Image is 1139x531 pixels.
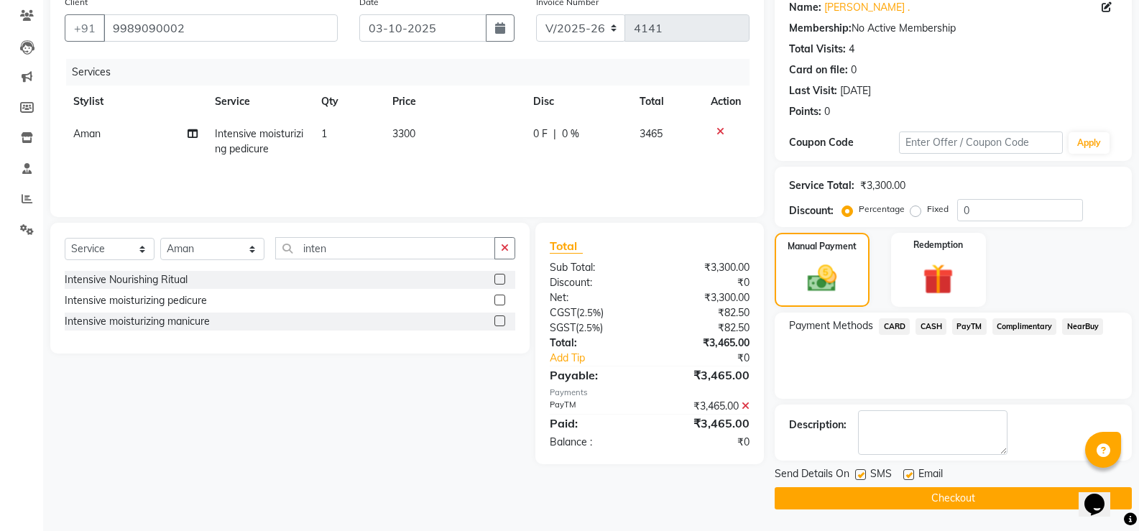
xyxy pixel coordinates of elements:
div: Total Visits: [789,42,846,57]
div: Points: [789,104,821,119]
div: Payments [550,387,750,399]
th: Service [206,86,313,118]
img: _gift.svg [913,260,963,298]
label: Fixed [927,203,949,216]
span: CASH [916,318,946,335]
th: Stylist [65,86,206,118]
div: [DATE] [840,83,871,98]
span: 0 F [533,126,548,142]
label: Percentage [859,203,905,216]
a: Add Tip [539,351,668,366]
label: Manual Payment [788,240,857,253]
div: ₹3,300.00 [650,260,760,275]
span: 2.5% [579,307,601,318]
span: 2.5% [578,322,600,333]
span: CGST [550,306,576,319]
div: Payable: [539,366,650,384]
div: Net: [539,290,650,305]
span: Total [550,239,583,254]
div: Card on file: [789,63,848,78]
span: | [553,126,556,142]
div: ₹0 [650,275,760,290]
div: ₹3,465.00 [650,336,760,351]
div: 4 [849,42,854,57]
iframe: chat widget [1079,474,1125,517]
label: Redemption [913,239,963,251]
span: Intensive moisturizing pedicure [215,127,303,155]
div: Discount: [539,275,650,290]
img: _cash.svg [798,262,846,295]
span: NearBuy [1062,318,1103,335]
div: 0 [851,63,857,78]
span: 0 % [562,126,579,142]
div: ₹82.50 [650,320,760,336]
div: ₹3,300.00 [650,290,760,305]
input: Search by Name/Mobile/Email/Code [103,14,338,42]
div: Discount: [789,203,834,218]
div: Description: [789,417,847,433]
div: Membership: [789,21,852,36]
div: PayTM [539,399,650,414]
th: Price [384,86,525,118]
div: ₹3,465.00 [650,399,760,414]
th: Disc [525,86,631,118]
div: Total: [539,336,650,351]
div: Service Total: [789,178,854,193]
div: 0 [824,104,830,119]
span: Send Details On [775,466,849,484]
input: Search or Scan [275,237,495,259]
div: ₹82.50 [650,305,760,320]
span: Complimentary [992,318,1057,335]
button: Checkout [775,487,1132,509]
div: Coupon Code [789,135,898,150]
div: ₹0 [668,351,760,366]
div: Intensive Nourishing Ritual [65,272,188,287]
span: Aman [73,127,101,140]
input: Enter Offer / Coupon Code [899,131,1063,154]
span: 3465 [640,127,663,140]
span: SMS [870,466,892,484]
button: +91 [65,14,105,42]
span: Email [918,466,943,484]
div: ( ) [539,320,650,336]
span: CARD [879,318,910,335]
div: Intensive moisturizing manicure [65,314,210,329]
button: Apply [1069,132,1110,154]
span: Payment Methods [789,318,873,333]
div: ₹3,465.00 [650,366,760,384]
div: Last Visit: [789,83,837,98]
th: Total [631,86,702,118]
div: ₹3,465.00 [650,415,760,432]
span: 1 [321,127,327,140]
div: ( ) [539,305,650,320]
div: ₹0 [650,435,760,450]
th: Action [702,86,750,118]
div: Sub Total: [539,260,650,275]
div: Intensive moisturizing pedicure [65,293,207,308]
th: Qty [313,86,384,118]
div: ₹3,300.00 [860,178,905,193]
span: SGST [550,321,576,334]
div: No Active Membership [789,21,1117,36]
div: Services [66,59,760,86]
div: Balance : [539,435,650,450]
div: Paid: [539,415,650,432]
span: PayTM [952,318,987,335]
span: 3300 [392,127,415,140]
